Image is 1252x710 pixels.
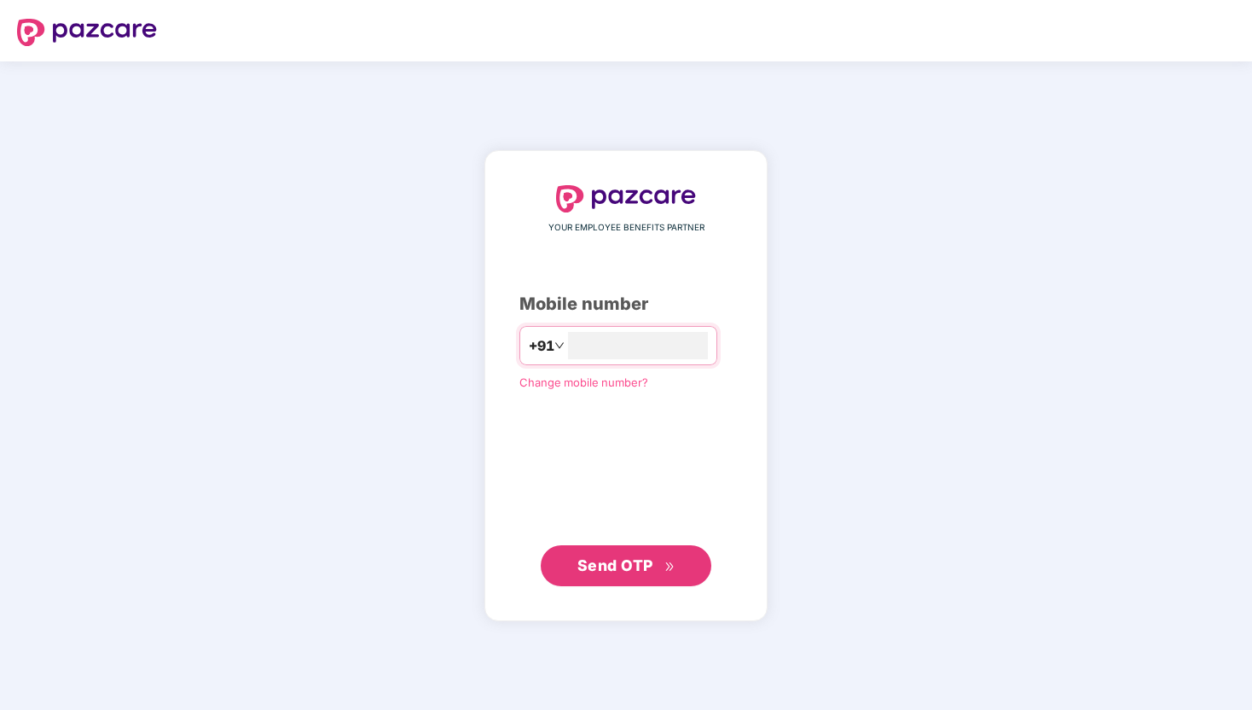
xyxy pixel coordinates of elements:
[556,185,696,212] img: logo
[17,19,157,46] img: logo
[519,375,648,389] a: Change mobile number?
[529,335,554,357] span: +91
[664,562,675,573] span: double-right
[554,340,565,351] span: down
[519,291,733,317] div: Mobile number
[541,545,711,586] button: Send OTPdouble-right
[577,556,653,574] span: Send OTP
[548,221,704,235] span: YOUR EMPLOYEE BENEFITS PARTNER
